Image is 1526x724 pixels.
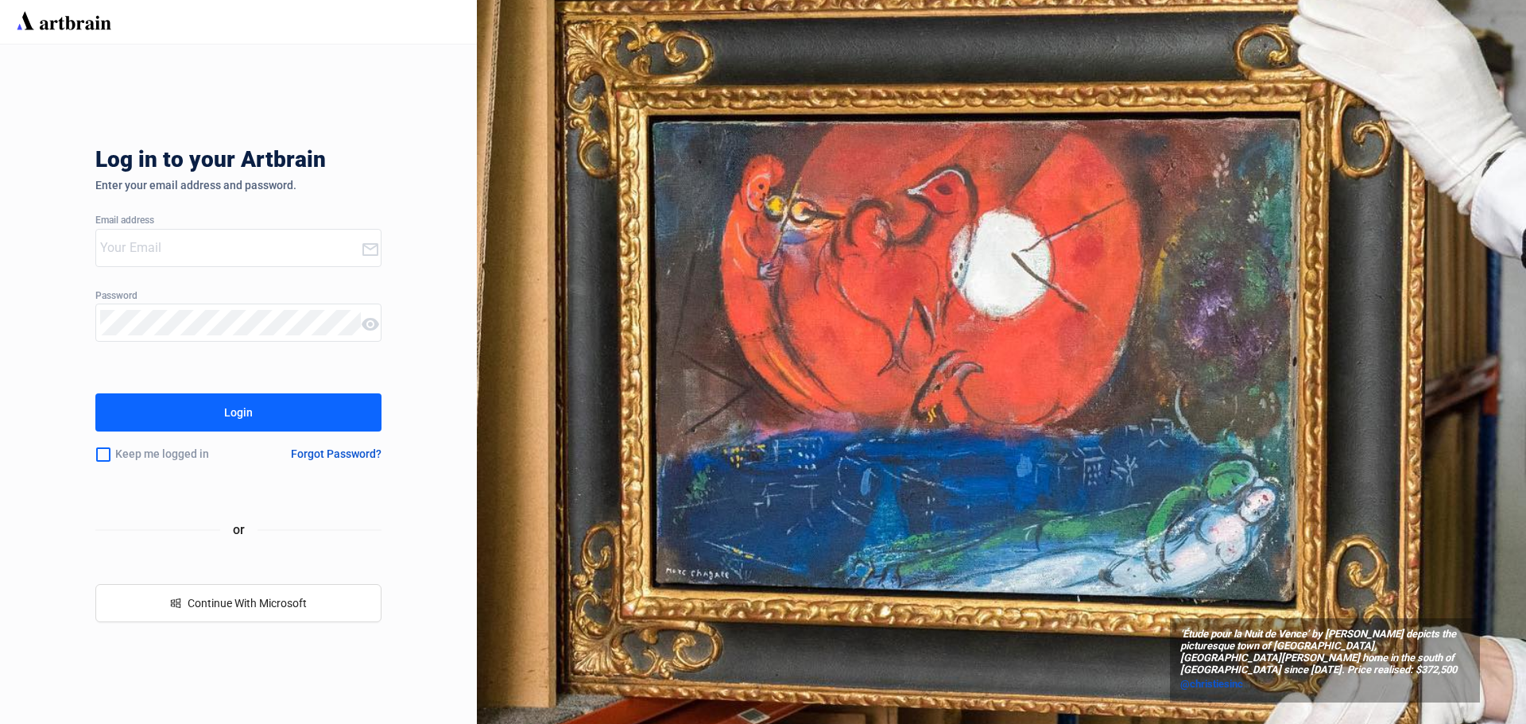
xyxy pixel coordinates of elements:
[100,235,361,261] input: Your Email
[1180,676,1470,692] a: @christiesinc
[291,447,381,460] div: Forgot Password?
[95,215,381,226] div: Email address
[1180,629,1470,676] span: ‘Étude pour la Nuit de Vence’ by [PERSON_NAME] depicts the picturesque town of [GEOGRAPHIC_DATA],...
[224,400,253,425] div: Login
[95,179,381,192] div: Enter your email address and password.
[170,598,181,609] span: windows
[220,520,258,540] span: or
[95,291,381,302] div: Password
[95,438,253,471] div: Keep me logged in
[95,393,381,432] button: Login
[95,147,572,179] div: Log in to your Artbrain
[188,597,307,610] span: Continue With Microsoft
[1180,678,1243,690] span: @christiesinc
[95,584,381,622] button: windowsContinue With Microsoft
